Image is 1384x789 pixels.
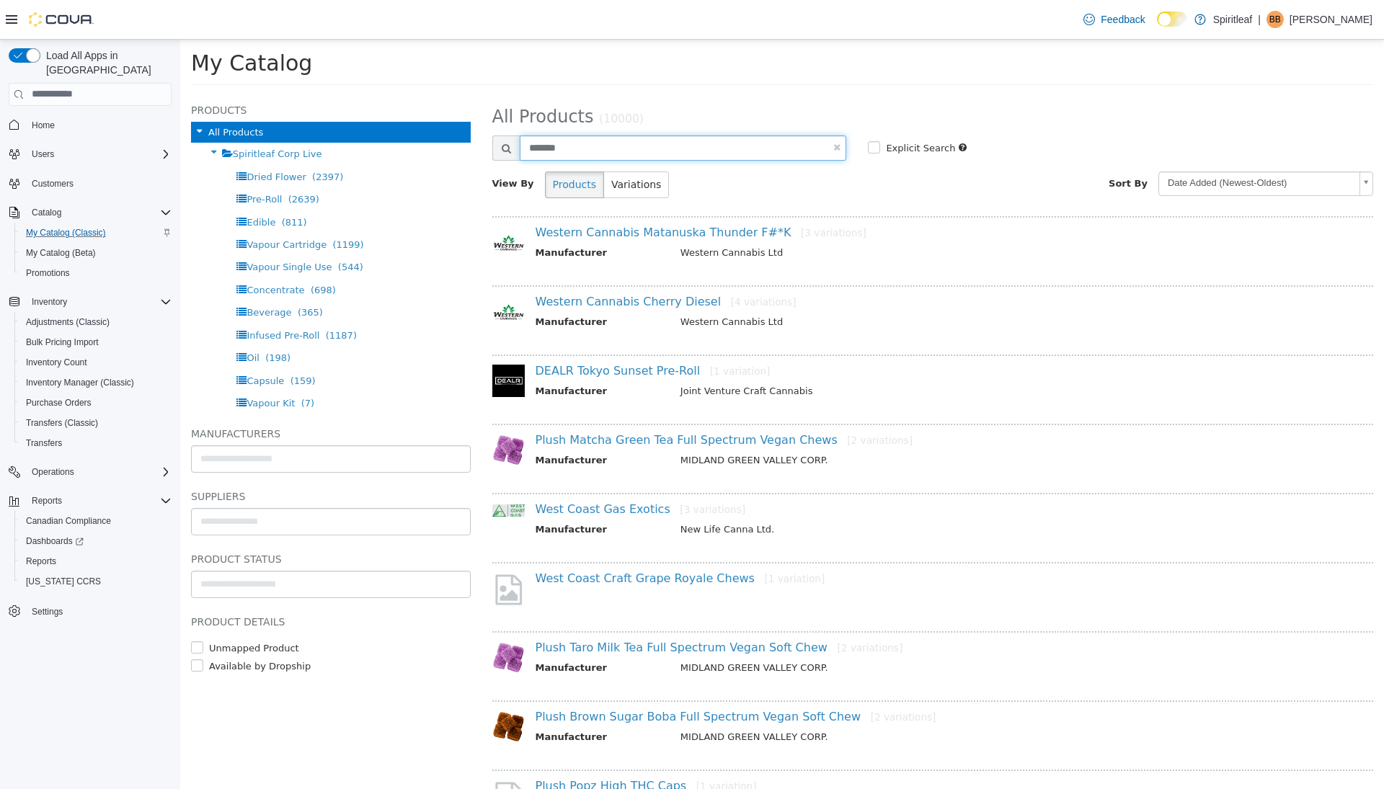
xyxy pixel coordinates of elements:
[26,603,68,620] a: Settings
[14,332,177,352] button: Bulk Pricing Import
[66,154,102,165] span: Pre-Roll
[489,483,1161,501] td: New Life Canna Ltd.
[14,571,177,592] button: [US_STATE] CCRS
[9,109,172,659] nav: Complex example
[26,397,92,409] span: Purchase Orders
[3,292,177,312] button: Inventory
[1101,12,1145,27] span: Feedback
[516,741,577,752] small: [1 variation]
[85,313,110,324] span: (198)
[312,465,345,476] img: 150
[20,224,112,241] a: My Catalog (Classic)
[667,395,732,406] small: [2 variations]
[32,178,74,190] span: Customers
[146,290,177,301] span: (1187)
[26,535,84,547] span: Dashboards
[26,204,67,221] button: Catalog
[355,739,577,753] a: Plush Popz High THC Caps[1 variation]
[3,144,177,164] button: Users
[355,621,489,639] th: Manufacturer
[1078,5,1150,34] a: Feedback
[355,324,590,338] a: DEALR Tokyo Sunset Pre-Roll[1 variation]
[26,146,172,163] span: Users
[26,556,56,567] span: Reports
[11,11,132,36] span: My Catalog
[1269,11,1281,28] span: BB
[355,483,489,501] th: Manufacturer
[621,187,686,199] small: [3 variations]
[26,492,172,509] span: Reports
[26,316,110,328] span: Adjustments (Classic)
[20,264,76,282] a: Promotions
[32,207,61,218] span: Catalog
[66,358,115,369] span: Vapour Kit
[26,204,172,221] span: Catalog
[66,177,95,188] span: Edible
[3,491,177,511] button: Reports
[26,602,172,620] span: Settings
[66,222,151,233] span: Vapour Single Use
[108,154,139,165] span: (2639)
[32,296,67,308] span: Inventory
[312,532,345,568] img: missing-image.png
[26,492,68,509] button: Reports
[14,393,177,413] button: Purchase Orders
[1267,11,1284,28] div: Bobby B
[20,394,172,411] span: Purchase Orders
[355,255,616,269] a: Western Cannabis Cherry Diesel[4 variations]
[29,12,94,27] img: Cova
[14,531,177,551] a: Dashboards
[355,463,566,476] a: West Coast Gas Exotics[3 variations]
[14,551,177,571] button: Reports
[312,394,345,427] img: 150
[25,602,119,616] label: Unmapped Product
[20,512,172,530] span: Canadian Compliance
[702,102,775,116] label: Explicit Search
[20,553,172,570] span: Reports
[11,448,290,465] h5: Suppliers
[312,602,345,634] img: 150
[26,227,106,239] span: My Catalog (Classic)
[11,574,290,591] h5: Product Details
[20,414,172,432] span: Transfers (Classic)
[489,621,1161,639] td: MIDLAND GREEN VALLEY CORP.
[14,413,177,433] button: Transfers (Classic)
[489,206,1161,224] td: Western Cannabis Ltd
[26,247,96,259] span: My Catalog (Beta)
[489,344,1161,362] td: Joint Venture Craft Cannabis
[32,606,63,618] span: Settings
[26,515,111,527] span: Canadian Compliance
[26,146,60,163] button: Users
[312,187,345,219] img: 150
[978,132,1193,156] a: Date Added (Newest-Oldest)
[130,245,156,256] span: (698)
[11,511,290,528] h5: Product Status
[355,275,489,293] th: Manufacturer
[1157,12,1187,27] input: Dark Mode
[66,336,104,347] span: Capsule
[355,532,645,545] a: West Coast Craft Grape Royale Chews[1 variation]
[3,115,177,135] button: Home
[66,290,139,301] span: Infused Pre-Roll
[32,495,62,507] span: Reports
[3,462,177,482] button: Operations
[117,267,143,278] span: (365)
[20,434,172,452] span: Transfers
[14,312,177,332] button: Adjustments (Classic)
[40,48,172,77] span: Load All Apps in [GEOGRAPHIC_DATA]
[26,293,172,311] span: Inventory
[20,374,140,391] a: Inventory Manager (Classic)
[26,437,62,449] span: Transfers
[1290,11,1372,28] p: [PERSON_NAME]
[26,175,79,192] a: Customers
[355,206,489,224] th: Manufacturer
[20,224,172,241] span: My Catalog (Classic)
[20,374,172,391] span: Inventory Manager (Classic)
[20,334,172,351] span: Bulk Pricing Import
[28,87,83,98] span: All Products
[66,313,79,324] span: Oil
[26,174,172,192] span: Customers
[20,394,97,411] a: Purchase Orders
[26,357,87,368] span: Inventory Count
[20,573,107,590] a: [US_STATE] CCRS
